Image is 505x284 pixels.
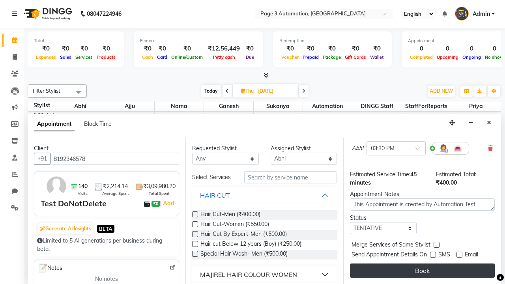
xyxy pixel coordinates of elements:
[352,101,401,111] span: DINGG Staff
[465,250,478,260] span: Email
[350,214,417,222] div: Status
[162,198,176,208] a: Add
[140,54,155,60] span: Cash
[200,250,288,260] span: Special Hair Wash- Men (₹500.00)
[438,250,450,260] span: SMS
[37,263,62,273] span: Notes
[160,198,176,208] span: |
[32,112,56,120] div: 9:00 AM
[243,44,257,53] div: ₹0
[155,101,204,111] span: Nama
[408,54,435,60] span: Completed
[200,230,287,240] span: Hair Cut By Expert-Men (₹500.00)
[50,153,179,165] input: Search by Name/Mobile/Email/Code
[205,44,243,53] div: ₹12,56,449
[34,153,50,165] button: +91
[455,7,469,21] img: Admin
[34,117,75,131] span: Appointment
[195,267,334,282] button: MAJIREL HAIR COLOUR WOMEN
[211,54,237,60] span: Petty cash
[102,191,129,196] span: Average Spent
[453,144,462,153] img: Interior.png
[439,144,448,153] img: Hairdresser.png
[321,44,343,53] div: ₹0
[34,37,118,44] div: Total
[34,54,58,60] span: Expenses
[140,44,155,53] div: ₹0
[169,54,205,60] span: Online/Custom
[350,171,410,178] span: Estimated Service Time:
[402,101,451,111] span: StaffForReports
[20,3,74,25] img: logo
[200,191,230,200] div: HAIR CUT
[149,191,170,196] span: Total Spent
[352,250,427,260] span: Send Appointment Details On
[140,37,257,44] div: Finance
[204,101,253,111] span: Ganesh
[34,44,58,53] div: ₹0
[56,101,105,111] span: Abhi
[436,179,457,186] span: ₹400.00
[87,3,122,25] b: 08047224946
[428,86,455,97] button: ADD NEW
[200,210,260,220] span: Hair Cut-Men (₹400.00)
[279,44,301,53] div: ₹0
[95,54,118,60] span: Products
[186,173,238,181] div: Select Services
[244,171,337,183] input: Search by service name
[279,54,301,60] span: Voucher
[244,54,256,60] span: Due
[350,263,495,278] button: Book
[58,54,73,60] span: Sales
[143,182,176,191] span: ₹3,09,980.20
[58,44,73,53] div: ₹0
[451,101,501,111] span: Priya
[169,44,205,53] div: ₹0
[200,270,297,279] div: MAJIREL HAIR COLOUR WOMEN
[200,220,269,230] span: Hair Cut-Women (₹550.00)
[368,44,385,53] div: ₹0
[435,44,460,53] div: 0
[33,88,60,94] span: Filter Stylist
[155,54,169,60] span: Card
[95,275,118,283] span: No notes
[435,54,460,60] span: Upcoming
[41,198,107,209] div: Test DoNotDelete
[279,37,385,44] div: Redemption
[350,190,495,198] div: Appointment Notes
[352,241,430,250] span: Merge Services of Same Stylist
[37,237,176,253] div: Limited to 5 AI generations per business during beta.
[201,85,221,97] span: Today
[151,201,160,207] span: ₹0
[301,44,321,53] div: ₹0
[97,225,114,232] span: BETA
[460,44,483,53] div: 0
[105,101,154,111] span: Ajju
[73,44,95,53] div: ₹0
[352,144,363,152] span: Abhi
[460,54,483,60] span: Ongoing
[430,88,453,94] span: ADD NEW
[436,171,476,178] span: Estimated Total:
[78,191,88,196] span: Visits
[45,175,68,198] img: avatar
[84,120,112,127] span: Block Time
[473,10,490,18] span: Admin
[78,182,88,191] span: 140
[38,223,93,234] button: Generate AI Insights
[103,182,128,191] span: ₹2,214.14
[28,101,56,110] div: Stylist
[483,117,495,129] button: Close
[34,144,179,153] div: Client
[73,54,95,60] span: Services
[303,101,352,111] span: Automation
[254,101,303,111] span: Sukanya
[368,54,385,60] span: Wallet
[321,54,343,60] span: Package
[155,44,169,53] div: ₹0
[195,188,334,202] button: HAIR CUT
[408,44,435,53] div: 0
[343,44,368,53] div: ₹0
[271,144,337,153] div: Assigned Stylist
[95,44,118,53] div: ₹0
